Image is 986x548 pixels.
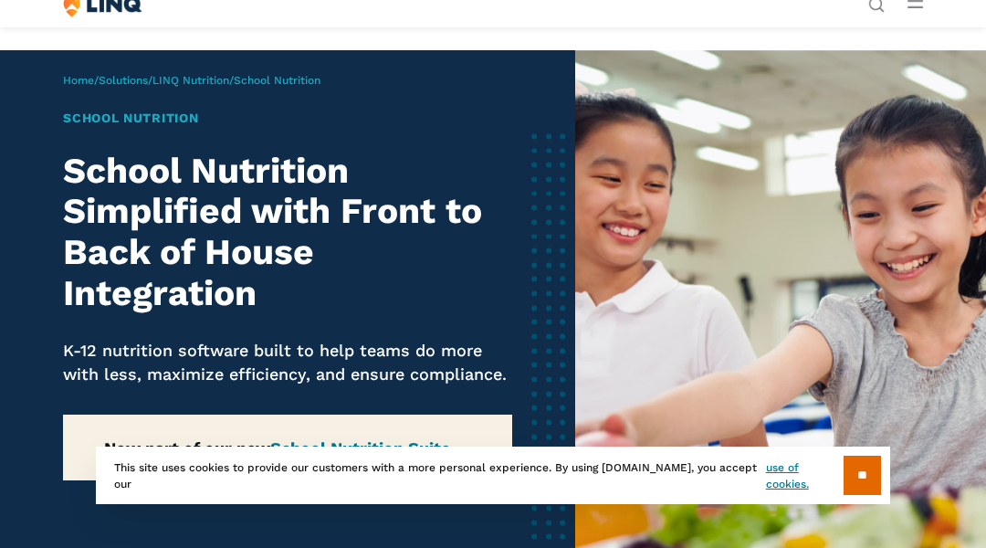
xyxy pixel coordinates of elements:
a: Solutions [99,74,148,87]
strong: Now part of our new [104,438,471,458]
span: School Nutrition [234,74,320,87]
p: K-12 nutrition software built to help teams do more with less, maximize efficiency, and ensure co... [63,339,512,385]
a: School Nutrition Suite → [270,438,471,458]
div: This site uses cookies to provide our customers with a more personal experience. By using [DOMAIN... [96,447,890,504]
h1: School Nutrition [63,109,512,128]
h2: School Nutrition Simplified with Front to Back of House Integration [63,151,512,314]
a: use of cookies. [766,459,844,492]
span: / / / [63,74,320,87]
a: Home [63,74,94,87]
a: LINQ Nutrition [152,74,229,87]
